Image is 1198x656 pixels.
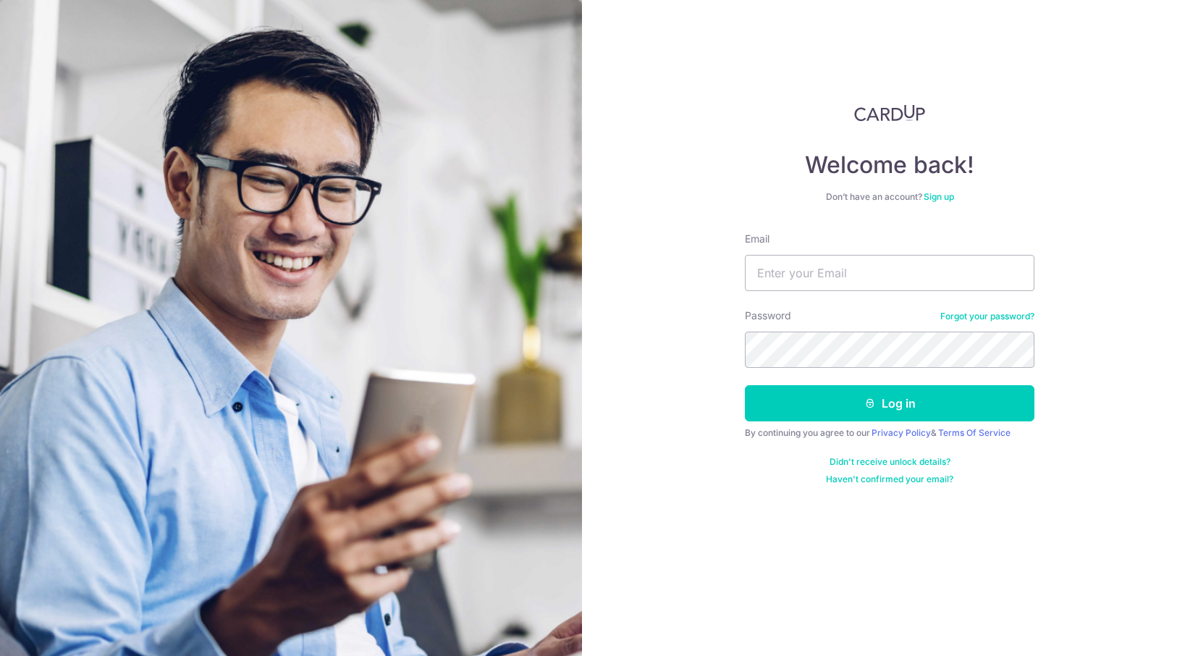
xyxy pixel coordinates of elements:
[830,456,950,468] a: Didn't receive unlock details?
[745,151,1034,180] h4: Welcome back!
[745,255,1034,291] input: Enter your Email
[745,191,1034,203] div: Don’t have an account?
[745,427,1034,439] div: By continuing you agree to our &
[924,191,954,202] a: Sign up
[854,104,925,122] img: CardUp Logo
[745,308,791,323] label: Password
[872,427,931,438] a: Privacy Policy
[938,427,1011,438] a: Terms Of Service
[826,474,953,485] a: Haven't confirmed your email?
[745,385,1034,421] button: Log in
[940,311,1034,322] a: Forgot your password?
[745,232,769,246] label: Email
